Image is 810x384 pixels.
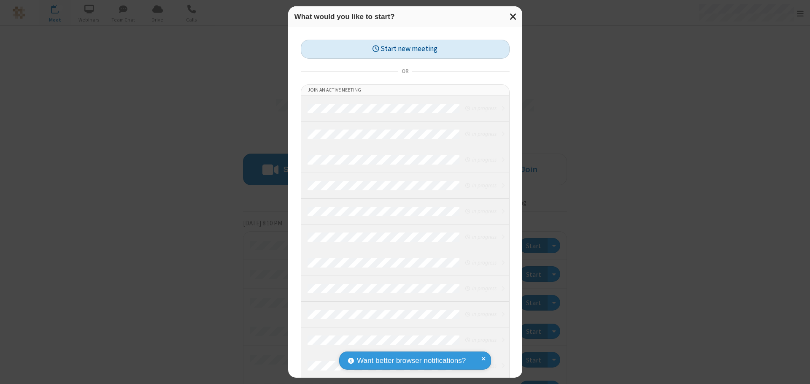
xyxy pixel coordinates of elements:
em: in progress [465,310,496,318]
em: in progress [465,284,496,292]
button: Close modal [505,6,522,27]
em: in progress [465,233,496,241]
span: Want better browser notifications? [357,355,466,366]
em: in progress [465,259,496,267]
em: in progress [465,156,496,164]
em: in progress [465,336,496,344]
em: in progress [465,207,496,215]
h3: What would you like to start? [294,13,516,21]
li: Join an active meeting [301,85,509,96]
em: in progress [465,104,496,112]
span: or [398,65,412,77]
em: in progress [465,181,496,189]
em: in progress [465,130,496,138]
button: Start new meeting [301,40,510,59]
